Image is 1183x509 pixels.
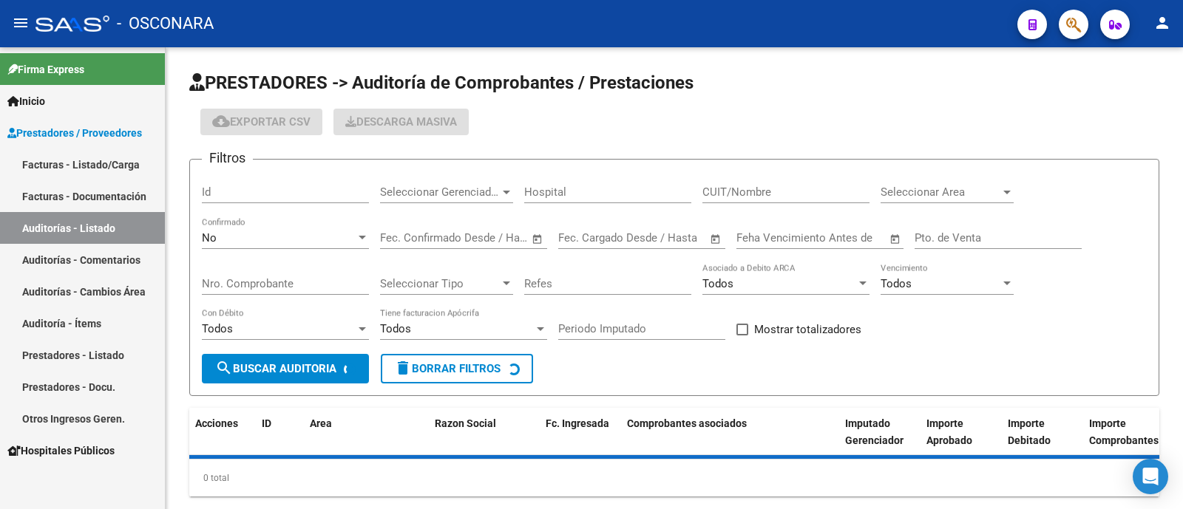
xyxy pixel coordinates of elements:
[839,408,921,473] datatable-header-cell: Imputado Gerenciador
[708,230,725,247] button: Open calendar
[202,148,253,168] h3: Filtros
[333,109,469,135] app-download-masive: Descarga masiva de comprobantes (adjuntos)
[202,231,217,245] span: No
[12,14,30,32] mat-icon: menu
[7,125,142,141] span: Prestadores / Proveedores
[881,185,1000,199] span: Seleccionar Area
[921,408,1002,473] datatable-header-cell: Importe Aprobado
[1089,417,1159,446] span: Importe Comprobantes
[212,112,230,130] mat-icon: cloud_download
[200,109,322,135] button: Exportar CSV
[7,93,45,109] span: Inicio
[381,354,533,383] button: Borrar Filtros
[754,321,861,338] span: Mostrar totalizadores
[558,231,618,245] input: Fecha inicio
[189,460,1159,496] div: 0 total
[1083,408,1165,473] datatable-header-cell: Importe Comprobantes
[845,417,904,446] span: Imputado Gerenciador
[215,359,233,377] mat-icon: search
[529,230,546,247] button: Open calendar
[212,115,311,129] span: Exportar CSV
[202,322,233,335] span: Todos
[304,408,407,473] datatable-header-cell: Area
[429,408,540,473] datatable-header-cell: Razon Social
[546,417,609,429] span: Fc. Ingresada
[627,417,747,429] span: Comprobantes asociados
[117,7,214,40] span: - OSCONARA
[310,417,332,429] span: Area
[380,322,411,335] span: Todos
[256,408,304,473] datatable-header-cell: ID
[435,417,496,429] span: Razon Social
[926,417,972,446] span: Importe Aprobado
[215,362,336,375] span: Buscar Auditoria
[1133,459,1168,494] div: Open Intercom Messenger
[380,277,500,290] span: Seleccionar Tipo
[7,443,115,459] span: Hospitales Públicos
[540,408,621,473] datatable-header-cell: Fc. Ingresada
[202,354,369,383] button: Buscar Auditoria
[1008,417,1051,446] span: Importe Debitado
[7,61,84,78] span: Firma Express
[380,185,500,199] span: Seleccionar Gerenciador
[262,417,271,429] span: ID
[1002,408,1083,473] datatable-header-cell: Importe Debitado
[453,231,525,245] input: Fecha fin
[621,408,839,473] datatable-header-cell: Comprobantes asociados
[380,231,440,245] input: Fecha inicio
[394,359,412,377] mat-icon: delete
[333,109,469,135] button: Descarga Masiva
[345,115,457,129] span: Descarga Masiva
[1153,14,1171,32] mat-icon: person
[189,408,256,473] datatable-header-cell: Acciones
[189,72,694,93] span: PRESTADORES -> Auditoría de Comprobantes / Prestaciones
[631,231,703,245] input: Fecha fin
[881,277,912,290] span: Todos
[195,417,238,429] span: Acciones
[887,230,904,247] button: Open calendar
[394,362,501,375] span: Borrar Filtros
[702,277,733,290] span: Todos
